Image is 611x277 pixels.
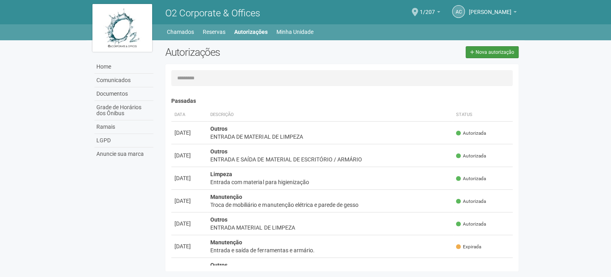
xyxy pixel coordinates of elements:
[210,224,450,232] div: ENTRADA MATERIAL DE LIMPEZA
[210,194,242,200] strong: Manutenção
[420,1,435,15] span: 1/207
[174,242,204,250] div: [DATE]
[210,148,227,155] strong: Outros
[234,26,268,37] a: Autorizações
[456,198,486,205] span: Autorizada
[456,244,481,250] span: Expirada
[174,265,204,273] div: [DATE]
[207,108,453,122] th: Descrição
[210,262,227,268] strong: Outros
[94,74,153,87] a: Comunicados
[420,10,440,16] a: 1/207
[92,4,152,52] img: logo.jpg
[94,134,153,147] a: LGPD
[210,246,450,254] div: Entrada e saída de ferramentas e armário.
[174,129,204,137] div: [DATE]
[453,108,513,122] th: Status
[210,216,227,223] strong: Outros
[94,101,153,120] a: Grade de Horários dos Ônibus
[469,1,511,15] span: Andréa Cunha
[203,26,225,37] a: Reservas
[210,171,232,177] strong: Limpeza
[210,133,450,141] div: ENTRADA DE MATERIAL DE LIMPEZA
[466,46,519,58] a: Nova autorização
[210,155,450,163] div: ENTRADA E SAÍDA DE MATERIAL DE ESCRITÓRIO / ARMÁRIO
[171,98,513,104] h4: Passadas
[452,5,465,18] a: AC
[165,8,260,19] span: O2 Corporate & Offices
[276,26,313,37] a: Minha Unidade
[171,108,207,122] th: Data
[210,201,450,209] div: Troca de mobiliário e manutenção elétrica e parede de gesso
[174,151,204,159] div: [DATE]
[469,10,517,16] a: [PERSON_NAME]
[476,49,514,55] span: Nova autorização
[456,221,486,228] span: Autorizada
[456,130,486,137] span: Autorizada
[165,46,336,58] h2: Autorizações
[174,197,204,205] div: [DATE]
[174,174,204,182] div: [DATE]
[456,153,486,159] span: Autorizada
[94,87,153,101] a: Documentos
[167,26,194,37] a: Chamados
[94,120,153,134] a: Ramais
[210,178,450,186] div: Entrada com material para higienização
[94,60,153,74] a: Home
[174,220,204,228] div: [DATE]
[456,175,486,182] span: Autorizada
[94,147,153,161] a: Anuncie sua marca
[210,126,227,132] strong: Outros
[210,239,242,246] strong: Manutenção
